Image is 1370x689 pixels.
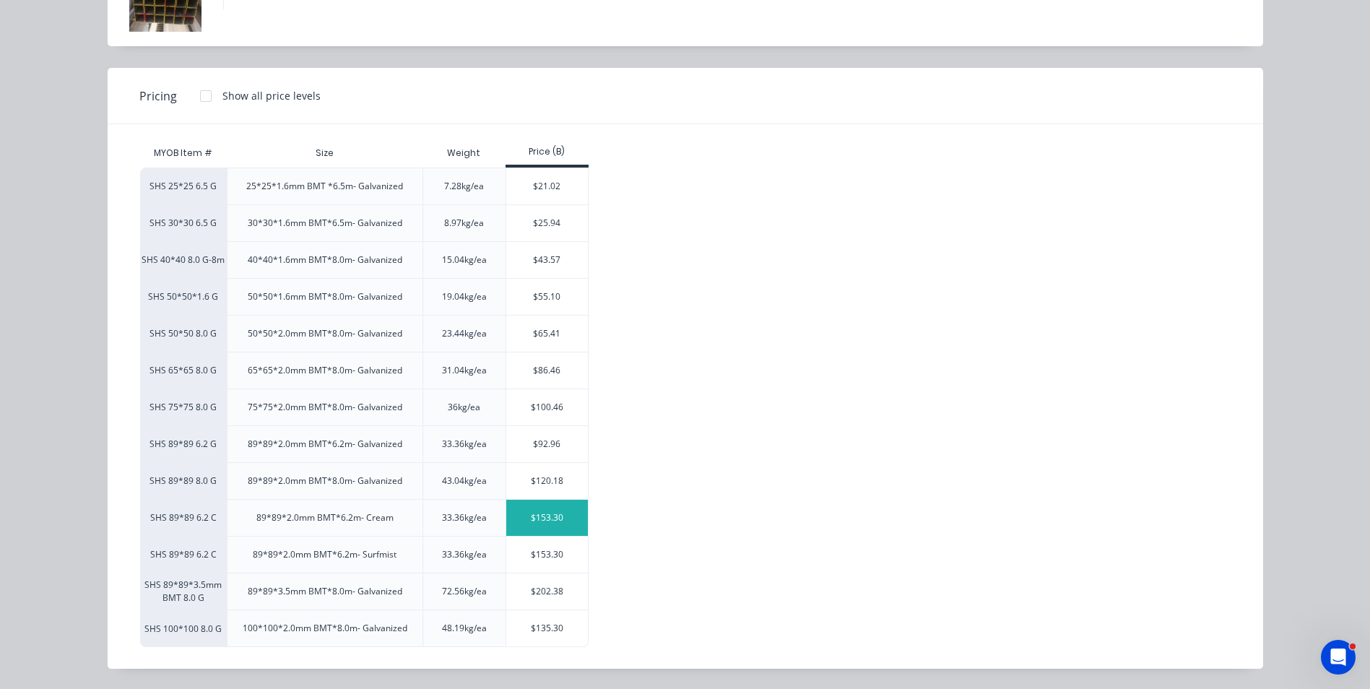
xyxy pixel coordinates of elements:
div: SHS 30*30 6.5 G [140,204,227,241]
div: 89*89*2.0mm BMT*8.0m- Galvanized [248,474,402,487]
div: $153.30 [506,537,588,573]
div: 75*75*2.0mm BMT*8.0m- Galvanized [248,401,402,414]
div: 19.04kg/ea [442,290,487,303]
div: Show all price levels [222,88,321,103]
div: 7.28kg/ea [444,180,484,193]
iframe: Intercom live chat [1321,640,1356,675]
div: SHS 25*25 6.5 G [140,168,227,204]
div: Size [304,135,345,171]
div: 31.04kg/ea [442,364,487,377]
div: SHS 89*89 6.2 C [140,536,227,573]
div: $153.30 [506,500,588,536]
div: $21.02 [506,168,588,204]
div: 33.36kg/ea [442,548,487,561]
div: $100.46 [506,389,588,425]
div: 25*25*1.6mm BMT *6.5m- Galvanized [246,180,403,193]
div: 48.19kg/ea [442,622,487,635]
div: $43.57 [506,242,588,278]
div: 65*65*2.0mm BMT*8.0m- Galvanized [248,364,402,377]
div: $55.10 [506,279,588,315]
div: SHS 50*50*1.6 G [140,278,227,315]
div: 72.56kg/ea [442,585,487,598]
div: SHS 40*40 8.0 G-8m [140,241,227,278]
div: $25.94 [506,205,588,241]
div: 36kg/ea [448,401,480,414]
div: 33.36kg/ea [442,511,487,524]
div: SHS 50*50 8.0 G [140,315,227,352]
div: $135.30 [506,610,588,646]
div: 30*30*1.6mm BMT*6.5m- Galvanized [248,217,402,230]
div: 15.04kg/ea [442,253,487,266]
div: 8.97kg/ea [444,217,484,230]
div: $120.18 [506,463,588,499]
div: MYOB Item # [140,139,227,168]
div: $86.46 [506,352,588,389]
div: 89*89*2.0mm BMT*6.2m- Galvanized [248,438,402,451]
div: 100*100*2.0mm BMT*8.0m- Galvanized [243,622,407,635]
div: SHS 75*75 8.0 G [140,389,227,425]
div: SHS 100*100 8.0 G [140,610,227,647]
div: 40*40*1.6mm BMT*8.0m- Galvanized [248,253,402,266]
div: $65.41 [506,316,588,352]
div: SHS 89*89 8.0 G [140,462,227,499]
div: 89*89*2.0mm BMT*6.2m- Surfmist [253,548,396,561]
div: Weight [435,135,492,171]
div: 89*89*2.0mm BMT*6.2m- Cream [256,511,394,524]
div: SHS 89*89*3.5mm BMT 8.0 G [140,573,227,610]
div: 43.04kg/ea [442,474,487,487]
div: SHS 89*89 6.2 C [140,499,227,536]
div: SHS 89*89 6.2 G [140,425,227,462]
div: SHS 65*65 8.0 G [140,352,227,389]
div: $92.96 [506,426,588,462]
div: 33.36kg/ea [442,438,487,451]
div: Price (B) [506,145,589,158]
div: 50*50*1.6mm BMT*8.0m- Galvanized [248,290,402,303]
div: $202.38 [506,573,588,610]
div: 50*50*2.0mm BMT*8.0m- Galvanized [248,327,402,340]
span: Pricing [139,87,177,105]
div: 89*89*3.5mm BMT*8.0m- Galvanized [248,585,402,598]
div: 23.44kg/ea [442,327,487,340]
